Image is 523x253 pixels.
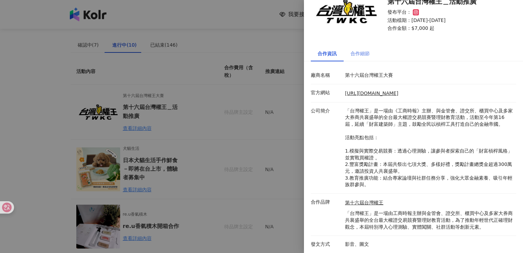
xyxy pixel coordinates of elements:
div: 合作資訊 [318,50,337,57]
a: 第十六屆台灣權王 [345,200,513,206]
div: 合作細節 [350,50,370,57]
p: 影音、圖文 [345,241,513,248]
p: 合作金額： $7,000 起 [387,25,508,32]
p: 「台灣權王」是一場由工商時報主辦與金管會、證交所、櫃買中心及多家大券商共襄盛舉的全台最大權證交易競賽暨理財教育活動，為了推動年輕世代正確理財觀念，本屆特別導入心理測驗、實體闖關、社群活動等創新元素。 [345,210,513,230]
p: 廠商名稱 [311,72,342,79]
p: 官方網站 [311,89,342,96]
p: 活動檔期：[DATE]-[DATE] [387,17,508,24]
p: 發布平台： [387,9,411,16]
p: 發文方式 [311,241,342,248]
p: 第十六屆台灣權王大賽 [345,72,513,79]
p: 合作品牌 [311,199,342,206]
a: [URL][DOMAIN_NAME] [345,91,398,96]
p: 「台灣權王」是一場由《工商時報》主辦、與金管會、證交所、櫃買中心及多家大券商共襄盛舉的全台最大權證交易競賽暨理財教育活動，活動至今年第16屆，延續「財富建築師」主題，鼓勵全民以槓桿工具打造自己的... [345,108,513,188]
p: 公司簡介 [311,108,342,115]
